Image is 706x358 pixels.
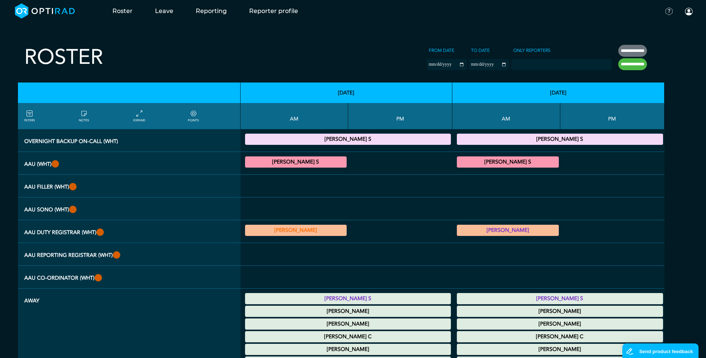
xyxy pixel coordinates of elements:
img: brand-opti-rad-logos-blue-and-white-d2f68631ba2948856bd03f2d395fb146ddc8fb01b4b6e9315ea85fa773367... [15,3,75,19]
th: AAU FILLER (WHT) [18,175,241,197]
div: - 08:30 - 15:30 [457,225,558,236]
div: Overnight backup on-call 18:30 - 08:30 [457,134,663,145]
summary: [PERSON_NAME] [458,226,557,235]
div: Annual Leave 00:00 - 23:59 [245,331,451,342]
a: collapse/expand expected points [188,109,199,123]
summary: [PERSON_NAME] [246,226,346,235]
a: collapse/expand entries [133,109,145,123]
th: PM [560,103,665,129]
th: [DATE] [241,83,453,103]
div: Annual Leave 00:00 - 23:59 [245,318,451,330]
div: Annual Leave 00:00 - 23:59 [457,331,663,342]
input: null [512,60,549,67]
label: Only Reporters [511,45,553,56]
div: Study Leave 00:00 - 23:59 [457,293,663,304]
div: CT Trauma & Urgent/MRI Trauma & Urgent/General US 08:30 - 15:30 [457,156,558,168]
th: AAU (WHT) [18,152,241,175]
div: Maternity Leave 00:00 - 23:59 [245,344,451,355]
summary: [PERSON_NAME] C [246,332,450,341]
div: Study Leave 00:00 - 23:59 [245,293,451,304]
th: AAU Duty Registrar (WHT) [18,220,241,243]
summary: [PERSON_NAME] C [458,332,662,341]
summary: [PERSON_NAME] S [246,135,450,144]
th: AAU Co-ordinator (WHT) [18,266,241,289]
summary: [PERSON_NAME] [458,345,662,354]
summary: [PERSON_NAME] S [246,294,450,303]
summary: [PERSON_NAME] [246,345,450,354]
th: Overnight backup on-call (WHT) [18,129,241,152]
a: show/hide notes [79,109,89,123]
a: FILTERS [24,109,35,123]
div: Overnight backup on-call 18:30 - 08:30 [245,134,451,145]
div: Maternity Leave 00:00 - 23:59 [245,306,451,317]
summary: [PERSON_NAME] S [458,135,662,144]
div: Maternity Leave 00:00 - 23:59 [457,344,663,355]
summary: [PERSON_NAME] S [458,158,557,166]
th: AM [452,103,560,129]
div: Annual Leave 00:00 - 23:59 [457,318,663,330]
summary: [PERSON_NAME] S [246,158,346,166]
th: PM [348,103,452,129]
th: [DATE] [452,83,665,103]
summary: [PERSON_NAME] [246,320,450,329]
label: To date [469,45,492,56]
th: AAU Reporting Registrar (WHT) [18,243,241,266]
summary: [PERSON_NAME] S [458,294,662,303]
th: AM [241,103,348,129]
div: - 08:30 - 15:30 [245,225,347,236]
th: AAU Sono (WHT) [18,197,241,220]
summary: [PERSON_NAME] [246,307,450,316]
summary: [PERSON_NAME] [458,320,662,329]
summary: [PERSON_NAME] [458,307,662,316]
label: From date [427,45,456,56]
h2: Roster [24,45,103,70]
div: Maternity Leave 00:00 - 23:59 [457,306,663,317]
div: CT Trauma & Urgent/MRI Trauma & Urgent/General US 08:30 - 15:30 [245,156,347,168]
